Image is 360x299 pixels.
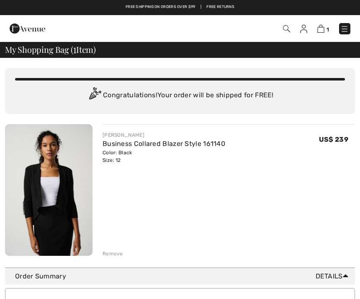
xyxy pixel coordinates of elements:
[103,149,225,164] div: Color: Black Size: 12
[300,25,307,33] img: My Info
[103,131,225,139] div: [PERSON_NAME]
[15,87,345,104] div: Congratulations! Your order will be shipped for FREE!
[5,124,93,256] img: Business Collared Blazer Style 161140
[327,26,329,33] span: 1
[73,43,76,54] span: 1
[103,250,123,257] div: Remove
[10,24,45,32] a: 1ère Avenue
[10,20,45,37] img: 1ère Avenue
[283,25,290,32] img: Search
[319,135,348,143] span: US$ 239
[317,25,324,33] img: Shopping Bag
[206,4,234,10] a: Free Returns
[86,87,103,104] img: Congratulation2.svg
[15,271,352,281] div: Order Summary
[316,271,352,281] span: Details
[5,45,96,54] span: My Shopping Bag ( Item)
[126,4,195,10] a: Free shipping on orders over $99
[317,23,329,34] a: 1
[103,140,225,148] a: Business Collared Blazer Style 161140
[340,25,349,33] img: Menu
